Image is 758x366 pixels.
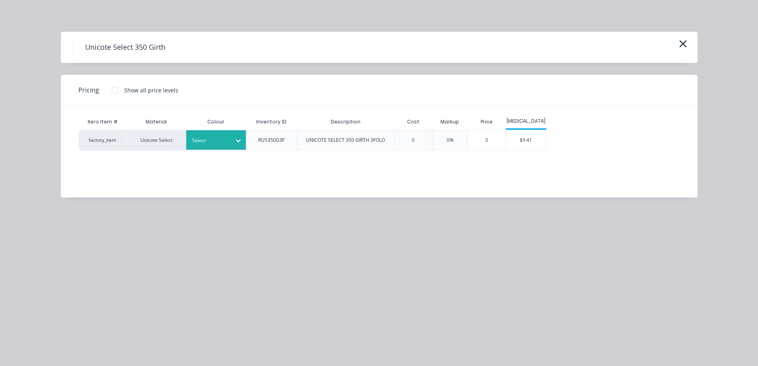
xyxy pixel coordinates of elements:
[127,114,186,130] div: Material
[79,130,127,151] div: factory_item
[127,130,186,151] div: Unicote Select
[79,114,127,130] div: Xero Item #
[432,114,468,130] div: Markup
[306,137,385,144] div: UNICOTE SELECT 350 GIRTH 3FOLD
[506,130,546,150] div: $9.41
[78,85,99,95] span: Pricing
[506,117,546,125] div: [MEDICAL_DATA]
[412,137,415,144] div: 0
[124,86,178,94] div: Show all price levels
[468,114,506,130] div: Price
[447,137,454,144] div: 0%
[186,114,246,130] div: Colour
[468,130,506,150] div: 0
[258,137,284,144] div: RUS350G3F
[250,112,293,132] div: Inventory ID
[73,40,177,55] h4: Unicote Select 350 Girth
[394,114,433,130] div: Cost
[324,112,367,132] div: Description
